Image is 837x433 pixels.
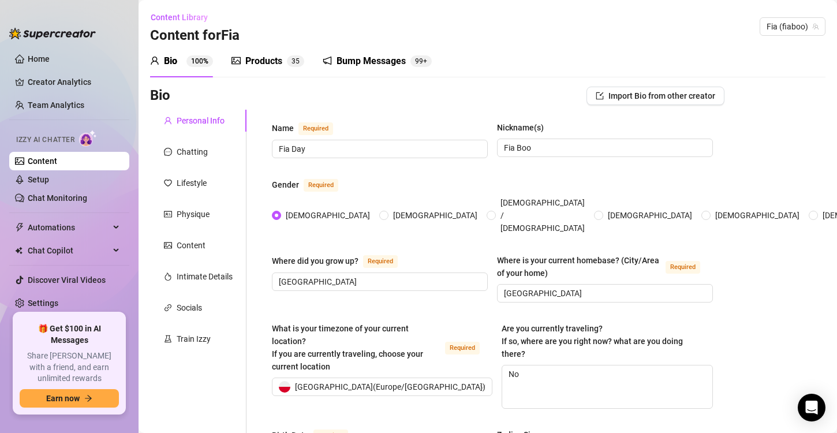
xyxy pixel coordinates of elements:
[177,239,205,252] div: Content
[177,270,233,283] div: Intimate Details
[502,324,683,359] span: Are you currently traveling? If so, where are you right now? what are you doing there?
[164,335,172,343] span: experiment
[164,273,172,281] span: fire
[164,54,177,68] div: Bio
[666,261,700,274] span: Required
[151,13,208,22] span: Content Library
[28,100,84,110] a: Team Analytics
[323,56,332,65] span: notification
[28,175,49,184] a: Setup
[164,117,172,125] span: user
[767,18,819,35] span: Fia (fiaboo)
[164,179,172,187] span: heart
[150,27,240,45] h3: Content for Fia
[272,121,346,135] label: Name
[79,130,97,147] img: AI Chatter
[292,57,296,65] span: 3
[150,8,217,27] button: Content Library
[586,87,724,105] button: Import Bio from other creator
[28,156,57,166] a: Content
[28,218,110,237] span: Automations
[164,210,172,218] span: idcard
[812,23,819,30] span: team
[596,92,604,100] span: import
[603,209,697,222] span: [DEMOGRAPHIC_DATA]
[497,254,661,279] div: Where is your current homebase? (City/Area of your home)
[164,241,172,249] span: picture
[272,254,410,268] label: Where did you grow up?
[9,28,96,39] img: logo-BBDzfeDw.svg
[272,122,294,135] div: Name
[177,145,208,158] div: Chatting
[496,196,589,234] span: [DEMOGRAPHIC_DATA] / [DEMOGRAPHIC_DATA]
[281,209,375,222] span: [DEMOGRAPHIC_DATA]
[304,179,338,192] span: Required
[272,324,423,371] span: What is your timezone of your current location? If you are currently traveling, choose your curre...
[28,241,110,260] span: Chat Copilot
[445,342,480,354] span: Required
[711,209,804,222] span: [DEMOGRAPHIC_DATA]
[231,56,241,65] span: picture
[298,122,333,135] span: Required
[502,365,712,408] textarea: No
[164,304,172,312] span: link
[287,55,304,67] sup: 35
[245,54,282,68] div: Products
[504,287,704,300] input: Where is your current homebase? (City/Area of your home)
[497,121,552,134] label: Nickname(s)
[20,389,119,408] button: Earn nowarrow-right
[177,333,211,345] div: Train Izzy
[295,378,485,395] span: [GEOGRAPHIC_DATA] ( Europe/[GEOGRAPHIC_DATA] )
[363,255,398,268] span: Required
[296,57,300,65] span: 5
[497,121,544,134] div: Nickname(s)
[28,54,50,64] a: Home
[46,394,80,403] span: Earn now
[20,350,119,385] span: Share [PERSON_NAME] with a friend, and earn unlimited rewards
[177,208,210,221] div: Physique
[279,381,290,393] img: pl
[177,114,225,127] div: Personal Info
[20,323,119,346] span: 🎁 Get $100 in AI Messages
[497,254,713,279] label: Where is your current homebase? (City/Area of your home)
[177,301,202,314] div: Socials
[410,55,432,67] sup: 133
[15,247,23,255] img: Chat Copilot
[16,135,74,145] span: Izzy AI Chatter
[272,255,358,267] div: Where did you grow up?
[279,143,479,155] input: Name
[177,177,207,189] div: Lifestyle
[337,54,406,68] div: Bump Messages
[15,223,24,232] span: thunderbolt
[272,178,351,192] label: Gender
[388,209,482,222] span: [DEMOGRAPHIC_DATA]
[84,394,92,402] span: arrow-right
[279,275,479,288] input: Where did you grow up?
[28,73,120,91] a: Creator Analytics
[150,56,159,65] span: user
[272,178,299,191] div: Gender
[28,275,106,285] a: Discover Viral Videos
[28,298,58,308] a: Settings
[28,193,87,203] a: Chat Monitoring
[504,141,704,154] input: Nickname(s)
[798,394,825,421] div: Open Intercom Messenger
[164,148,172,156] span: message
[150,87,170,105] h3: Bio
[608,91,715,100] span: Import Bio from other creator
[186,55,213,67] sup: 100%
